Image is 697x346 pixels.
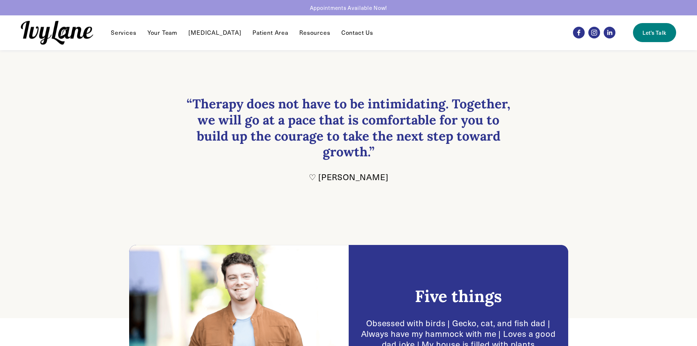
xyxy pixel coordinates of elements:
[341,28,373,37] a: Contact Us
[415,286,502,306] h2: Five things
[147,28,177,37] a: Your Team
[184,172,513,182] p: ♡ [PERSON_NAME]
[21,21,93,45] img: Ivy Lane Counseling &mdash; Therapy that works for you
[188,28,241,37] a: [MEDICAL_DATA]
[573,27,585,38] a: Facebook
[299,28,330,37] a: folder dropdown
[299,29,330,37] span: Resources
[588,27,600,38] a: Instagram
[111,28,136,37] a: folder dropdown
[633,23,676,42] a: Let's Talk
[111,29,136,37] span: Services
[252,28,288,37] a: Patient Area
[184,96,513,160] h3: “Therapy does not have to be intimidating. Together, we will go at a pace that is comfortable for...
[604,27,615,38] a: LinkedIn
